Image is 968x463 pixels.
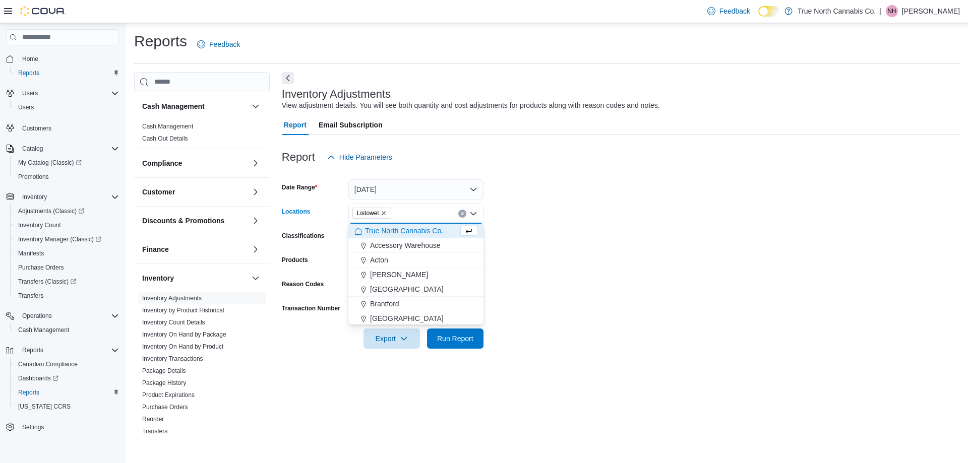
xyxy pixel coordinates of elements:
[134,292,270,441] div: Inventory
[22,312,52,320] span: Operations
[10,66,123,80] button: Reports
[284,115,307,135] span: Report
[348,238,483,253] button: Accessory Warehouse
[18,53,42,65] a: Home
[14,67,43,79] a: Reports
[437,334,473,344] span: Run Report
[142,216,248,226] button: Discounts & Promotions
[352,208,391,219] span: Listowel
[18,143,119,155] span: Catalog
[142,343,223,351] span: Inventory On Hand by Product
[142,187,248,197] button: Customer
[14,171,53,183] a: Promotions
[14,233,105,245] a: Inventory Manager (Classic)
[18,421,48,433] a: Settings
[18,388,39,396] span: Reports
[18,235,101,243] span: Inventory Manager (Classic)
[14,205,119,217] span: Adjustments (Classic)
[18,143,47,155] button: Catalog
[134,31,187,51] h1: Reports
[282,256,308,264] label: Products
[282,232,325,240] label: Classifications
[348,282,483,297] button: [GEOGRAPHIC_DATA]
[18,103,34,111] span: Users
[134,120,270,149] div: Cash Management
[142,416,164,423] a: Reorder
[22,55,38,63] span: Home
[142,391,195,399] a: Product Expirations
[370,270,428,280] span: [PERSON_NAME]
[14,171,119,183] span: Promotions
[886,5,898,17] div: Nathan Hallman
[14,261,119,274] span: Purchase Orders
[142,216,224,226] h3: Discounts & Promotions
[427,328,483,349] button: Run Report
[703,1,754,21] a: Feedback
[14,386,43,399] a: Reports
[142,319,205,326] a: Inventory Count Details
[142,123,193,130] a: Cash Management
[14,358,119,370] span: Canadian Compliance
[18,191,51,203] button: Inventory
[458,210,466,218] button: Clear input
[18,403,71,411] span: [US_STATE] CCRS
[10,170,123,184] button: Promotions
[193,34,244,54] a: Feedback
[14,401,119,413] span: Washington CCRS
[142,330,226,339] span: Inventory On Hand by Package
[2,142,123,156] button: Catalog
[14,101,38,113] a: Users
[142,306,224,314] span: Inventory by Product Historical
[142,379,186,387] span: Package History
[2,420,123,434] button: Settings
[18,87,42,99] button: Users
[18,421,119,433] span: Settings
[142,244,248,254] button: Finance
[142,273,174,283] h3: Inventory
[10,371,123,385] a: Dashboards
[22,423,44,431] span: Settings
[142,122,193,130] span: Cash Management
[142,367,186,375] span: Package Details
[282,151,315,163] h3: Report
[370,328,414,349] span: Export
[142,101,205,111] h3: Cash Management
[323,147,396,167] button: Hide Parameters
[18,122,55,135] a: Customers
[887,5,896,17] span: NH
[14,157,86,169] a: My Catalog (Classic)
[250,272,262,284] button: Inventory
[18,249,44,257] span: Manifests
[18,87,119,99] span: Users
[142,307,224,314] a: Inventory by Product Historical
[22,193,47,201] span: Inventory
[339,152,392,162] span: Hide Parameters
[719,6,750,16] span: Feedback
[370,255,388,265] span: Acton
[142,415,164,423] span: Reorder
[22,145,43,153] span: Catalog
[142,158,182,168] h3: Compliance
[364,328,420,349] button: Export
[18,360,78,368] span: Canadian Compliance
[250,215,262,227] button: Discounts & Promotions
[142,187,175,197] h3: Customer
[348,179,483,200] button: [DATE]
[18,263,64,272] span: Purchase Orders
[370,240,441,250] span: Accessory Warehouse
[14,219,119,231] span: Inventory Count
[370,313,444,323] span: [GEOGRAPHIC_DATA]
[14,261,68,274] a: Purchase Orders
[14,205,88,217] a: Adjustments (Classic)
[10,357,123,371] button: Canadian Compliance
[282,72,294,84] button: Next
[365,226,443,236] span: True North Cannabis Co.
[14,290,47,302] a: Transfers
[18,344,119,356] span: Reports
[282,280,324,288] label: Reason Codes
[10,400,123,414] button: [US_STATE] CCRS
[348,268,483,282] button: [PERSON_NAME]
[142,427,167,435] span: Transfers
[469,210,477,218] button: Close list of options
